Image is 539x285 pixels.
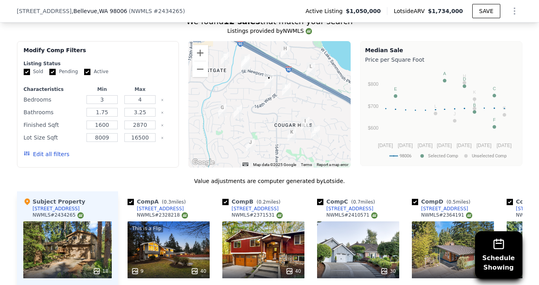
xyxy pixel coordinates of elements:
div: Median Sale [365,46,517,54]
img: NWMLS Logo [182,212,188,219]
div: 16444 SE 39th Pl [281,45,289,58]
text: $800 [368,81,378,87]
div: Listing Status [24,60,173,67]
text: A [443,71,446,76]
text: [DATE] [496,143,511,148]
div: [STREET_ADDRESS] [232,206,279,212]
text: H [463,74,466,78]
button: Clear [161,124,164,127]
button: Keyboard shortcuts [242,162,248,166]
div: [STREET_ADDRESS] [137,206,184,212]
text: B [473,103,476,108]
a: [STREET_ADDRESS] [128,206,184,212]
div: NWMLS # 2364191 [421,212,472,219]
div: 40 [285,267,301,275]
div: Price per Square Foot [365,54,517,65]
div: 9 [131,267,144,275]
text: $700 [368,104,378,109]
label: Active [84,68,108,75]
text: J [453,111,456,116]
span: Map data ©2025 Google [253,162,296,167]
img: NWMLS Logo [306,28,312,34]
div: Comp D [412,198,474,206]
text: E [394,87,397,91]
div: Comp C [317,198,378,206]
span: 0.2 [258,199,266,205]
div: Bathrooms [24,107,82,118]
span: ( miles) [159,199,189,205]
a: [STREET_ADDRESS] [317,206,374,212]
text: [DATE] [437,143,452,148]
text: [DATE] [417,143,432,148]
div: 18 [93,267,108,275]
span: [STREET_ADDRESS] [17,7,72,15]
div: NWMLS # 2434265 [33,212,84,219]
img: Google [190,157,216,168]
text: [DATE] [476,143,491,148]
a: Open this area in Google Maps (opens a new window) [190,157,216,168]
text: G [503,106,506,110]
text: C [492,86,496,91]
div: 15908 SE Newport Way [241,54,250,68]
div: [STREET_ADDRESS] [421,206,468,212]
div: This is a Flip [131,225,163,232]
text: K [473,90,476,94]
span: ( miles) [254,199,284,205]
button: Clear [161,98,164,102]
span: ( miles) [443,199,473,205]
label: Pending [49,68,78,75]
a: [STREET_ADDRESS] [222,206,279,212]
text: Unselected Comp [472,153,507,159]
input: Pending [49,69,56,75]
a: [STREET_ADDRESS] [412,206,468,212]
div: 4439 158th Ave SE [233,105,242,119]
text: $600 [368,125,378,131]
div: 4409 155th Ave SE [218,104,227,117]
img: NWMLS Logo [371,212,377,219]
text: L [434,104,436,109]
text: Selected Comp [428,153,458,159]
span: Lotside ARV [394,7,428,15]
div: Lot Size Sqft [24,132,82,143]
text: I [474,99,475,104]
div: 30 [380,267,396,275]
div: 16617 SE 46th St [287,128,296,142]
div: 16142 SE 42nd Pl [265,74,273,87]
div: [STREET_ADDRESS] [33,206,80,212]
img: NWMLS Logo [466,212,472,219]
div: Subject Property [23,198,85,206]
span: $1,050,000 [346,7,381,15]
div: Comp A [128,198,189,206]
button: Show Options [507,3,522,19]
div: Listings provided by NWMLS [17,27,522,35]
svg: A chart. [365,65,517,164]
button: SAVE [472,4,500,18]
text: [DATE] [456,143,471,148]
img: NWMLS Logo [77,212,84,219]
text: F [493,117,496,122]
span: 0.5 [448,199,456,205]
span: # 2434265 [154,8,183,14]
button: Clear [161,111,164,114]
text: [DATE] [378,143,393,148]
span: ( miles) [348,199,378,205]
div: 4020 156th Ave SE [221,52,229,65]
span: , WA 98006 [97,8,127,14]
button: Edit all filters [24,150,69,158]
div: Comp B [222,198,284,206]
div: [STREET_ADDRESS] [327,206,374,212]
div: Max [123,86,158,92]
div: 40 [191,267,206,275]
text: D [463,77,466,81]
input: Sold [24,69,30,75]
div: 4652 159th Ave SE [246,138,255,152]
a: Terms (opens in new tab) [301,162,312,167]
div: Modify Comp Filters [24,46,173,60]
div: Characteristics [24,86,82,92]
text: 98006 [400,153,411,159]
div: NWMLS # 2328218 [137,212,188,219]
input: Active [84,69,90,75]
div: Value adjustments are computer generated by Lotside . [17,177,522,185]
div: 16522 SE 43rd St [282,83,291,96]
